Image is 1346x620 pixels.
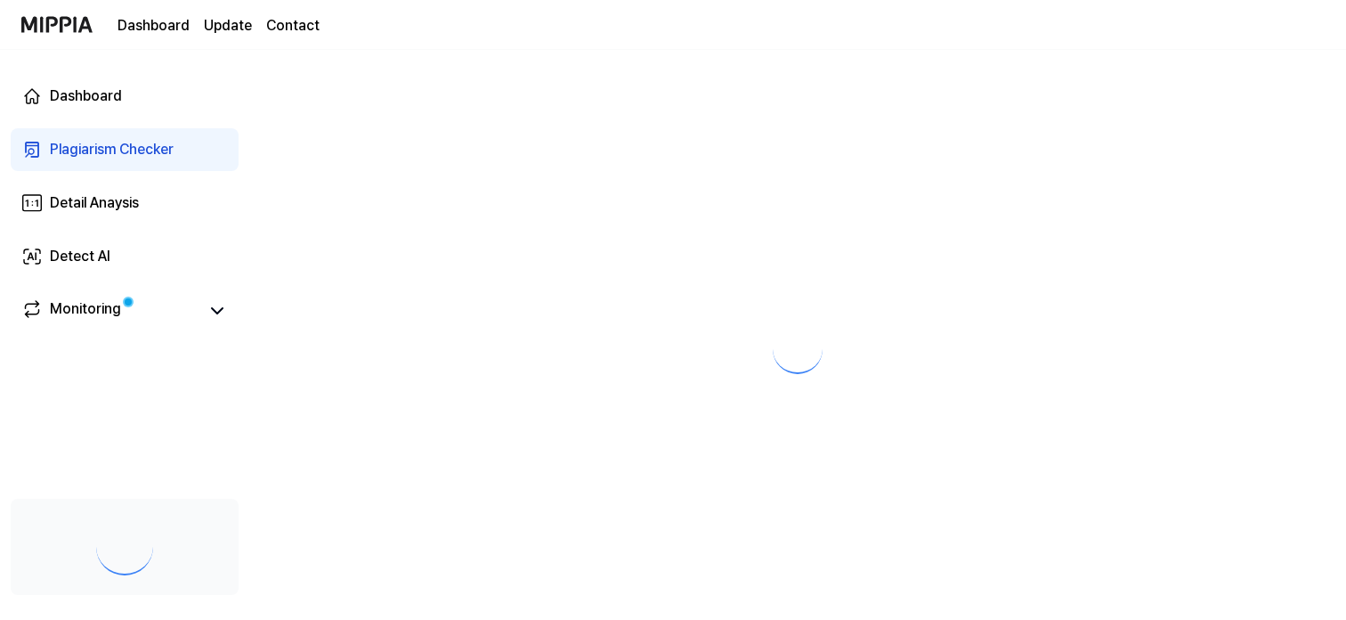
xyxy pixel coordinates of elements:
[11,75,239,118] a: Dashboard
[11,235,239,278] a: Detect AI
[50,192,139,214] div: Detail Anaysis
[50,86,122,107] div: Dashboard
[50,139,174,160] div: Plagiarism Checker
[204,15,252,37] a: Update
[11,182,239,224] a: Detail Anaysis
[50,246,110,267] div: Detect AI
[266,15,320,37] a: Contact
[118,15,190,37] a: Dashboard
[11,128,239,171] a: Plagiarism Checker
[21,298,199,323] a: Monitoring
[50,298,121,323] div: Monitoring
